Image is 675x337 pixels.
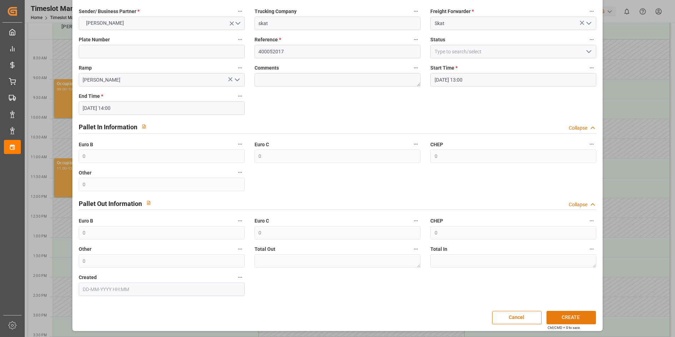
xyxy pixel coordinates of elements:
[411,63,420,72] button: Comments
[142,196,155,209] button: View description
[587,244,596,254] button: Total In
[79,122,137,132] h2: Pallet In Information
[430,45,596,58] input: Type to search/select
[587,63,596,72] button: Start Time *
[79,64,92,72] span: Ramp
[255,141,269,148] span: Euro C
[587,7,596,16] button: Freight Forwarder *
[255,64,279,72] span: Comments
[235,244,245,254] button: Other
[235,140,245,149] button: Euro B
[430,217,443,225] span: CHEP
[587,216,596,225] button: CHEP
[255,8,297,15] span: Trucking Company
[569,124,587,132] div: Collapse
[430,73,596,87] input: DD-MM-YYYY HH:MM
[137,120,151,133] button: View description
[411,216,420,225] button: Euro C
[79,17,245,30] button: open menu
[430,246,447,253] span: Total In
[79,73,245,87] input: Type to search/select
[492,311,542,324] button: Cancel
[587,35,596,44] button: Status
[411,7,420,16] button: Trucking Company
[583,18,594,29] button: open menu
[411,35,420,44] button: Reference *
[411,140,420,149] button: Euro C
[235,63,245,72] button: Ramp
[569,201,587,208] div: Collapse
[255,246,275,253] span: Total Out
[79,93,103,100] span: End Time
[587,140,596,149] button: CHEP
[430,8,474,15] span: Freight Forwarder
[235,273,245,282] button: Created
[411,244,420,254] button: Total Out
[79,36,110,43] span: Plate Number
[235,7,245,16] button: Sender/ Business Partner *
[231,75,242,85] button: open menu
[546,311,596,324] button: CREATE
[235,35,245,44] button: Plate Number
[235,91,245,101] button: End Time *
[255,36,281,43] span: Reference
[79,246,91,253] span: Other
[83,19,127,27] span: [PERSON_NAME]
[79,274,97,281] span: Created
[79,141,93,148] span: Euro B
[79,169,91,177] span: Other
[79,199,142,208] h2: Pallet Out Information
[548,325,580,330] div: Ctrl/CMD + S to save
[235,216,245,225] button: Euro B
[255,217,269,225] span: Euro C
[79,217,93,225] span: Euro B
[79,8,139,15] span: Sender/ Business Partner
[79,101,245,115] input: DD-MM-YYYY HH:MM
[430,64,458,72] span: Start Time
[430,36,445,43] span: Status
[235,168,245,177] button: Other
[583,46,594,57] button: open menu
[430,141,443,148] span: CHEP
[79,283,245,296] input: DD-MM-YYYY HH:MM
